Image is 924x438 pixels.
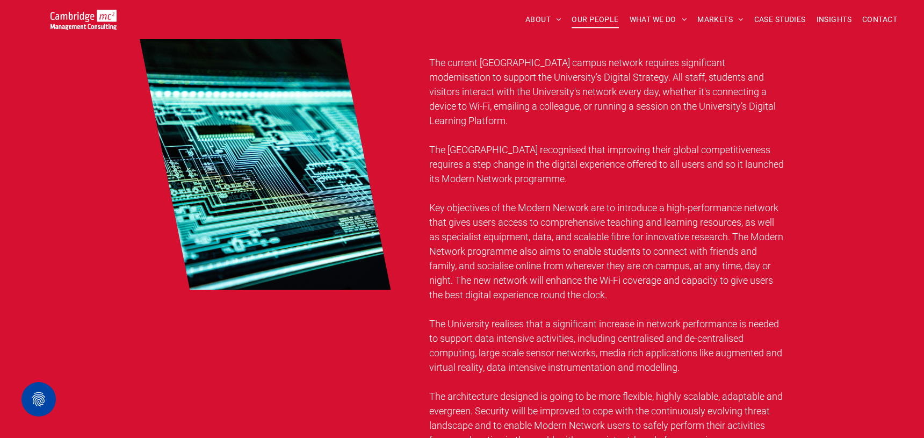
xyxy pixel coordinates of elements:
[857,11,903,28] a: CONTACT
[50,10,117,30] img: Go to Homepage
[520,11,567,28] a: ABOUT
[429,144,784,184] span: The [GEOGRAPHIC_DATA] recognised that improving their global competitiveness requires a step chan...
[811,11,857,28] a: INSIGHTS
[429,57,776,126] span: The current [GEOGRAPHIC_DATA] campus network requires significant modernisation to support the Un...
[429,202,783,300] span: Key objectives of the Modern Network are to introduce a high-performance network that gives users...
[572,11,618,28] span: OUR PEOPLE
[50,11,117,23] a: Your Business Transformed | Cambridge Management Consulting
[692,11,748,28] a: MARKETS
[749,11,811,28] a: CASE STUDIES
[429,318,782,373] span: The University realises that a significant increase in network performance is needed to support d...
[624,11,692,28] a: WHAT WE DO
[566,11,624,28] a: OUR PEOPLE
